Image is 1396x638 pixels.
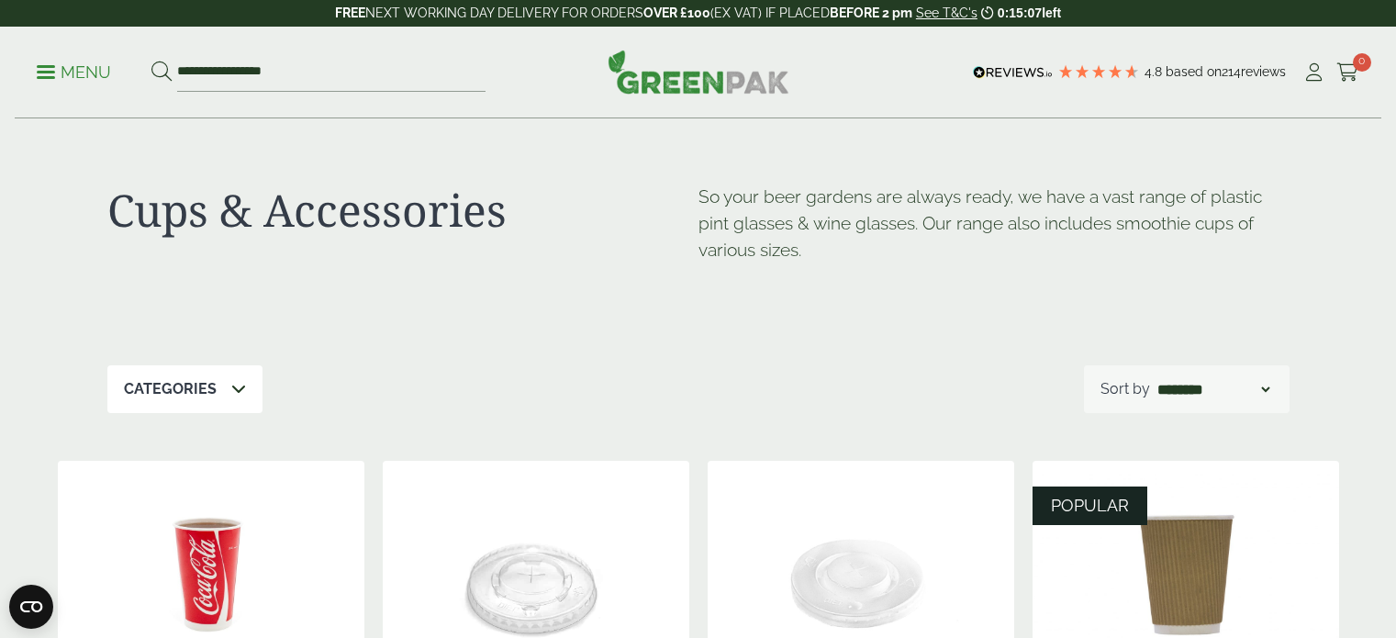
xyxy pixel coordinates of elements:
[1100,378,1150,400] p: Sort by
[37,62,111,84] p: Menu
[973,66,1053,79] img: REVIEWS.io
[1042,6,1061,20] span: left
[1222,64,1241,79] span: 214
[9,585,53,629] button: Open CMP widget
[107,184,698,237] h1: Cups & Accessories
[830,6,912,20] strong: BEFORE 2 pm
[998,6,1042,20] span: 0:15:07
[916,6,977,20] a: See T&C's
[1336,63,1359,82] i: Cart
[1302,63,1325,82] i: My Account
[1051,496,1129,515] span: POPULAR
[1145,64,1166,79] span: 4.8
[335,6,365,20] strong: FREE
[698,184,1290,263] p: So your beer gardens are always ready, we have a vast range of plastic pint glasses & wine glasse...
[1154,378,1273,400] select: Shop order
[643,6,710,20] strong: OVER £100
[1353,53,1371,72] span: 0
[1057,63,1140,80] div: 4.79 Stars
[124,378,217,400] p: Categories
[1241,64,1286,79] span: reviews
[37,62,111,80] a: Menu
[608,50,789,94] img: GreenPak Supplies
[1166,64,1222,79] span: Based on
[1336,59,1359,86] a: 0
